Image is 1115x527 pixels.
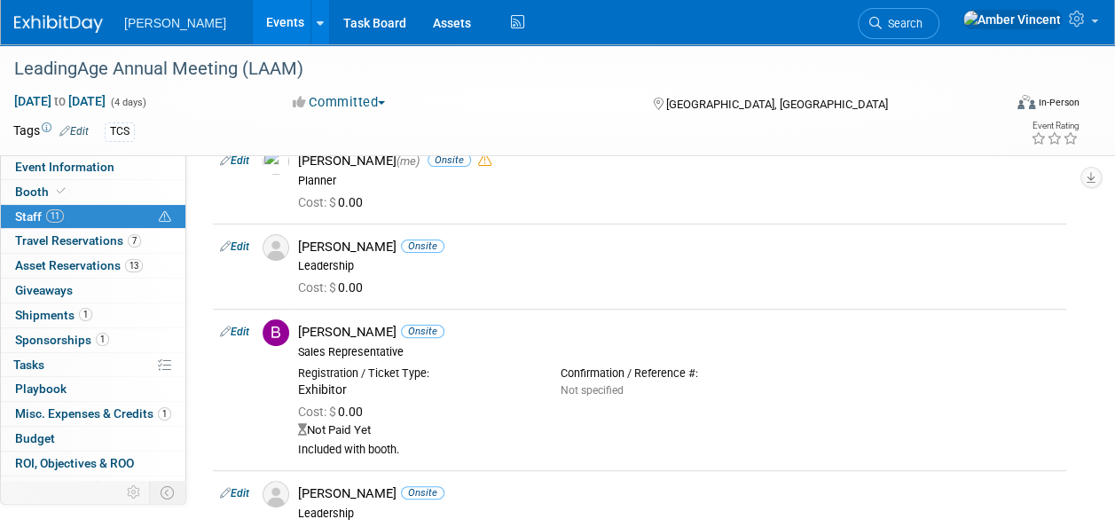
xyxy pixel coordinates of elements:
span: Booth [15,185,69,199]
div: LeadingAge Annual Meeting (LAAM) [8,53,988,85]
a: Search [858,8,939,39]
span: 1 [158,407,171,421]
span: Event Information [15,160,114,174]
span: Playbook [15,381,67,396]
div: [PERSON_NAME] [298,485,1059,502]
span: Staff [15,209,64,224]
a: Shipments1 [1,303,185,327]
div: [PERSON_NAME] [298,153,1059,169]
span: [DATE] [DATE] [13,93,106,109]
div: Included with booth. [298,443,1059,458]
img: Amber Vincent [962,10,1062,29]
span: Travel Reservations [15,233,141,248]
span: to [51,94,68,108]
a: ROI, Objectives & ROO [1,452,185,476]
span: Not specified [561,384,624,397]
div: Not Paid Yet [298,423,1059,438]
a: Asset Reservations13 [1,254,185,278]
div: Confirmation / Reference #: [561,366,797,381]
button: Committed [287,93,392,112]
i: Double-book Warning! [478,153,491,167]
span: Onsite [401,240,444,253]
a: Edit [220,240,249,253]
div: Event Format [924,92,1080,119]
span: Search [882,17,923,30]
td: Tags [13,122,89,142]
span: Onsite [401,325,444,338]
span: ROI, Objectives & ROO [15,456,134,470]
div: Leadership [298,507,1059,521]
a: Staff11 [1,205,185,229]
span: Cost: $ [298,405,338,419]
span: 7 [128,234,141,248]
span: 0.00 [298,280,370,295]
td: Personalize Event Tab Strip [119,481,150,504]
a: Sponsorships1 [1,328,185,352]
a: Tasks [1,353,185,377]
td: Toggle Event Tabs [150,481,186,504]
div: Event Rating [1031,122,1079,130]
a: Giveaways [1,279,185,303]
a: Misc. Expenses & Credits1 [1,402,185,426]
span: Misc. Expenses & Credits [15,406,171,421]
span: Tasks [13,358,44,372]
a: Edit [59,125,89,138]
a: Edit [220,487,249,499]
img: B.jpg [263,319,289,346]
a: Event Information [1,155,185,179]
span: 4 [90,481,104,494]
span: [GEOGRAPHIC_DATA], [GEOGRAPHIC_DATA] [666,98,888,111]
span: (4 days) [109,97,146,108]
a: Travel Reservations7 [1,229,185,253]
span: Asset Reservations [15,258,143,272]
span: 0.00 [298,195,370,209]
a: Playbook [1,377,185,401]
div: Planner [298,174,1059,188]
span: Attachments [15,481,104,495]
span: Potential Scheduling Conflict -- at least one attendee is tagged in another overlapping event. [159,209,171,225]
span: Cost: $ [298,280,338,295]
a: Budget [1,427,185,451]
div: Sales Representative [298,345,1059,359]
span: 13 [125,259,143,272]
i: Booth reservation complete [57,186,66,196]
div: Exhibitor [298,382,534,398]
span: (me) [397,154,420,168]
div: Leadership [298,259,1059,273]
span: Budget [15,431,55,445]
a: Attachments4 [1,476,185,500]
a: Edit [220,326,249,338]
span: Giveaways [15,283,73,297]
span: Sponsorships [15,333,109,347]
span: 0.00 [298,405,370,419]
img: Associate-Profile-5.png [263,481,289,507]
span: 1 [96,333,109,346]
span: Cost: $ [298,195,338,209]
img: Associate-Profile-5.png [263,234,289,261]
div: [PERSON_NAME] [298,239,1059,256]
span: Shipments [15,308,92,322]
div: [PERSON_NAME] [298,324,1059,341]
div: In-Person [1038,96,1080,109]
span: Onsite [428,153,471,167]
span: 11 [46,209,64,223]
a: Booth [1,180,185,204]
div: TCS [105,122,135,141]
div: Registration / Ticket Type: [298,366,534,381]
a: Edit [220,154,249,167]
img: Format-Inperson.png [1017,95,1035,109]
span: Onsite [401,486,444,499]
span: 1 [79,308,92,321]
span: [PERSON_NAME] [124,16,226,30]
img: ExhibitDay [14,15,103,33]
